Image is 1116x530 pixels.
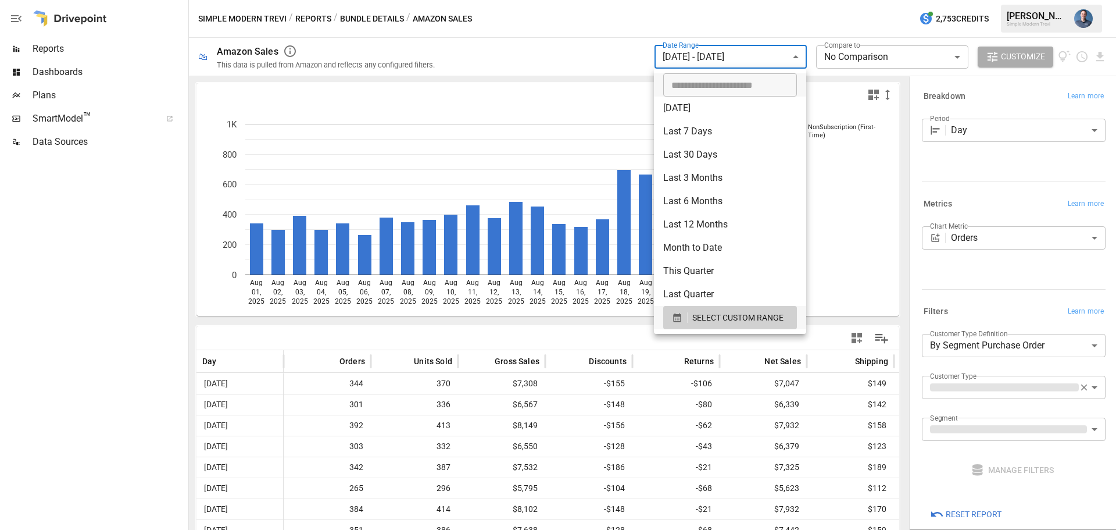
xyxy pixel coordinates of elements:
li: Last 6 Months [654,190,806,213]
li: Last Quarter [654,283,806,306]
span: SELECT CUSTOM RANGE [692,311,784,325]
li: Month to Date [654,236,806,259]
li: Last 12 Months [654,213,806,236]
li: [DATE] [654,97,806,120]
li: Last 30 Days [654,143,806,166]
li: This Quarter [654,259,806,283]
li: Last 3 Months [654,166,806,190]
li: Last 7 Days [654,120,806,143]
button: SELECT CUSTOM RANGE [663,306,797,329]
